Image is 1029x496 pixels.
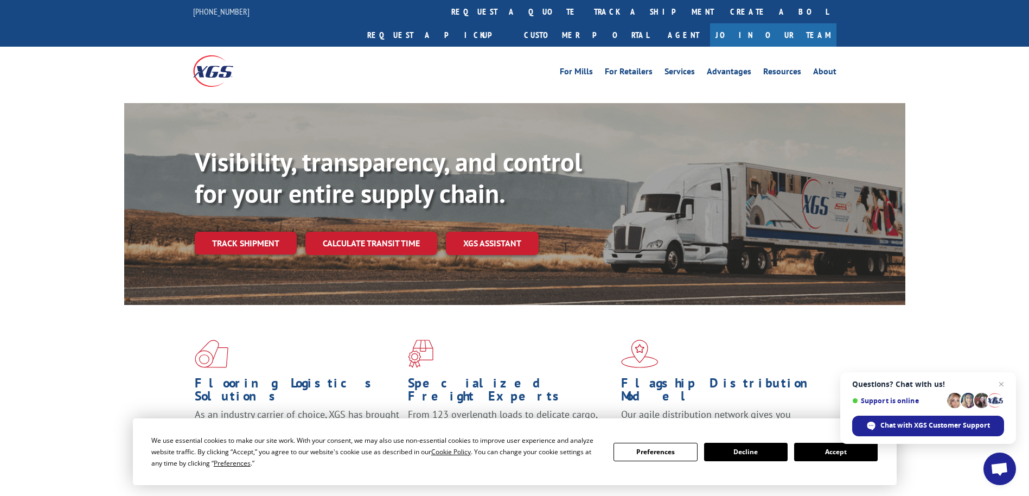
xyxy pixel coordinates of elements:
b: Visibility, transparency, and control for your entire supply chain. [195,145,582,210]
a: Track shipment [195,232,297,255]
a: [PHONE_NUMBER] [193,6,250,17]
a: Customer Portal [516,23,657,47]
img: xgs-icon-focused-on-flooring-red [408,340,433,368]
span: Cookie Policy [431,447,471,456]
span: Preferences [214,459,251,468]
button: Accept [794,443,878,461]
a: Resources [763,67,801,79]
h1: Specialized Freight Experts [408,377,613,408]
a: About [813,67,836,79]
a: Join Our Team [710,23,836,47]
button: Decline [704,443,788,461]
span: As an industry carrier of choice, XGS has brought innovation and dedication to flooring logistics... [195,408,399,447]
button: Preferences [613,443,697,461]
a: Advantages [707,67,751,79]
span: Our agile distribution network gives you nationwide inventory management on demand. [621,408,821,434]
a: For Retailers [605,67,653,79]
div: We use essential cookies to make our site work. With your consent, we may also use non-essential ... [151,435,600,469]
span: Questions? Chat with us! [852,380,1004,389]
a: Services [664,67,695,79]
div: Cookie Consent Prompt [133,418,897,485]
a: Agent [657,23,710,47]
a: Request a pickup [359,23,516,47]
span: Chat with XGS Customer Support [852,416,1004,436]
p: From 123 overlength loads to delicate cargo, our experienced staff knows the best way to move you... [408,408,613,456]
span: Chat with XGS Customer Support [880,421,990,430]
span: Support is online [852,397,943,405]
a: XGS ASSISTANT [446,232,539,255]
a: Open chat [983,453,1016,485]
h1: Flagship Distribution Model [621,377,826,408]
img: xgs-icon-total-supply-chain-intelligence-red [195,340,228,368]
a: For Mills [560,67,593,79]
h1: Flooring Logistics Solutions [195,377,400,408]
a: Calculate transit time [305,232,437,255]
img: xgs-icon-flagship-distribution-model-red [621,340,659,368]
